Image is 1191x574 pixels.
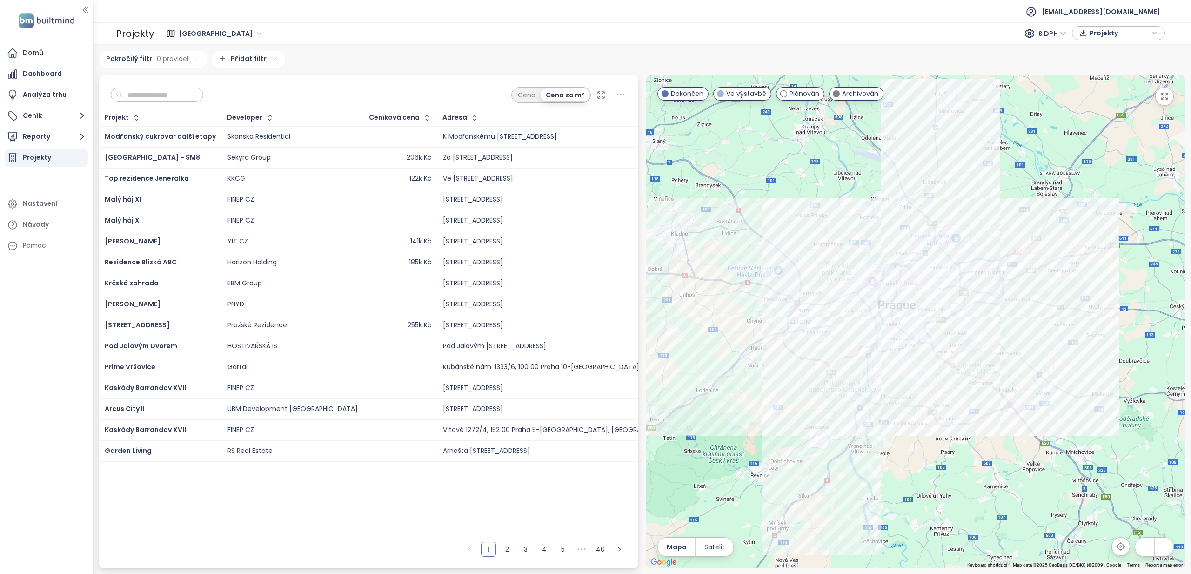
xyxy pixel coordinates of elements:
span: ••• [574,542,589,557]
div: 141k Kč [410,237,431,246]
div: 185k Kč [409,258,431,267]
div: Pražské Rezidence [227,321,287,330]
a: Návody [5,216,88,234]
button: Ceník [5,107,88,125]
div: FINEP CZ [227,384,254,392]
div: Ceníková cena [369,115,420,121]
div: Sekyra Group [227,154,271,162]
div: Nastavení [23,198,58,209]
span: Mapa [667,542,687,552]
div: Developer [227,115,262,121]
button: Reporty [5,128,88,146]
a: Krčská zahrada [105,278,159,288]
div: Gartal [227,363,248,371]
span: Map data ©2025 GeoBasis-DE/BKG (©2009), Google [1013,562,1121,567]
div: Cena [513,88,541,101]
span: left [467,547,473,552]
div: UBM Development [GEOGRAPHIC_DATA] [227,405,358,413]
div: Skanska Residential [227,133,290,141]
span: Archivován [842,88,878,99]
button: right [612,542,627,557]
a: Terms (opens in new tab) [1127,562,1140,567]
div: [STREET_ADDRESS] [443,300,503,309]
a: 2 [500,542,514,556]
a: 3 [519,542,533,556]
button: Mapa [658,538,695,556]
div: Kubánské nám. 1333/6, 100 00 Praha 10-[GEOGRAPHIC_DATA], [GEOGRAPHIC_DATA] [443,363,711,371]
div: K Modřanskému [STREET_ADDRESS] [443,133,557,141]
a: Kaskády Barrandov XVII [105,425,186,434]
div: EBM Group [227,279,262,288]
div: [STREET_ADDRESS] [443,321,503,330]
li: 3 [518,542,533,557]
span: Praha [179,27,261,41]
span: Projekty [1090,26,1150,40]
a: Dashboard [5,65,88,83]
li: 4 [537,542,552,557]
li: Následujících 5 stran [574,542,589,557]
li: 2 [500,542,515,557]
div: button [1077,26,1160,40]
span: Arcus City II [105,404,145,413]
div: Dashboard [23,68,62,80]
a: 1 [482,542,495,556]
button: Satelit [696,538,733,556]
a: Kaskády Barrandov XVIII [105,383,188,392]
img: Google [648,556,679,568]
li: 40 [593,542,608,557]
div: Cena za m² [541,88,589,101]
span: right [616,547,622,552]
a: Prime Vršovice [105,362,155,371]
a: Projekty [5,149,88,167]
span: 0 pravidel [157,54,188,64]
a: Rezidence Blízká ABC [105,257,177,267]
div: [STREET_ADDRESS] [443,405,503,413]
span: Satelit [704,542,725,552]
div: HOSTIVAŘSKÁ IS [227,342,277,351]
a: 40 [593,542,608,556]
span: Plánován [790,88,819,99]
li: 5 [555,542,570,557]
a: Open this area in Google Maps (opens a new window) [648,556,679,568]
a: [PERSON_NAME] [105,299,161,309]
a: Pod Jalovým Dvorem [105,341,177,351]
div: [STREET_ADDRESS] [443,237,503,246]
a: Malý háj XI [105,195,141,204]
div: Adresa [442,115,467,121]
span: [GEOGRAPHIC_DATA] - SM8 [105,153,200,162]
div: Horizon Holding [227,258,277,267]
div: [STREET_ADDRESS] [443,196,503,204]
li: Následující strana [612,542,627,557]
a: [PERSON_NAME] [105,236,161,246]
a: 5 [556,542,570,556]
div: PNYD [227,300,244,309]
a: Top rezidence Jenerálka [105,174,189,183]
div: Ve [STREET_ADDRESS] [443,175,513,183]
span: [STREET_ADDRESS] [105,320,170,330]
a: Garden Living [105,446,152,455]
a: Malý háj X [105,216,140,225]
a: Report a map error [1145,562,1183,567]
a: Nastavení [5,195,88,213]
div: Pomoc [23,240,46,251]
a: Modřanský cukrovar další etapy [105,132,216,141]
div: [STREET_ADDRESS] [443,279,503,288]
div: 255k Kč [408,321,431,330]
div: Arnošta [STREET_ADDRESS] [443,447,530,455]
div: Projekt [104,115,129,121]
a: Analýza trhu [5,86,88,104]
div: Projekty [116,24,154,43]
div: Přidat filtr [212,51,285,68]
